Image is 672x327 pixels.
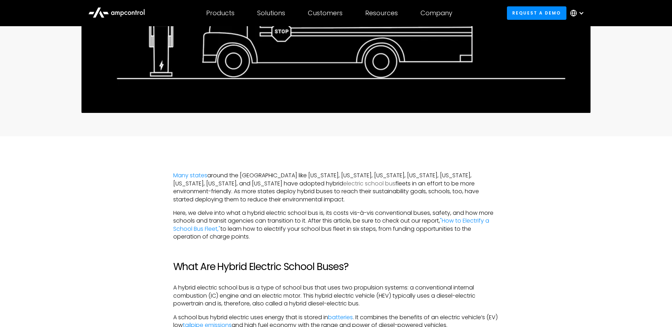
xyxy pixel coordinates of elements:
[173,284,499,308] p: A hybrid electric school bus is a type of school bus that uses two propulsion systems: a conventi...
[173,261,499,273] h2: What Are Hybrid Electric School Buses?
[173,171,207,179] a: Many states
[328,313,353,321] a: batteries
[365,9,398,17] div: Resources
[308,9,343,17] div: Customers
[206,9,235,17] div: Products
[257,9,285,17] div: Solutions
[173,217,489,233] a: "How to Electrify a School Bus Fleet,"
[420,9,452,17] div: Company
[173,172,499,203] p: around the [GEOGRAPHIC_DATA] like [US_STATE], [US_STATE], [US_STATE], [US_STATE], [US_STATE], [US...
[507,6,566,19] a: Request a demo
[173,209,499,241] p: Here, we delve into what a hybrid electric school bus is, its costs vis-à-vis conventional buses,...
[343,179,395,188] a: electric school bus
